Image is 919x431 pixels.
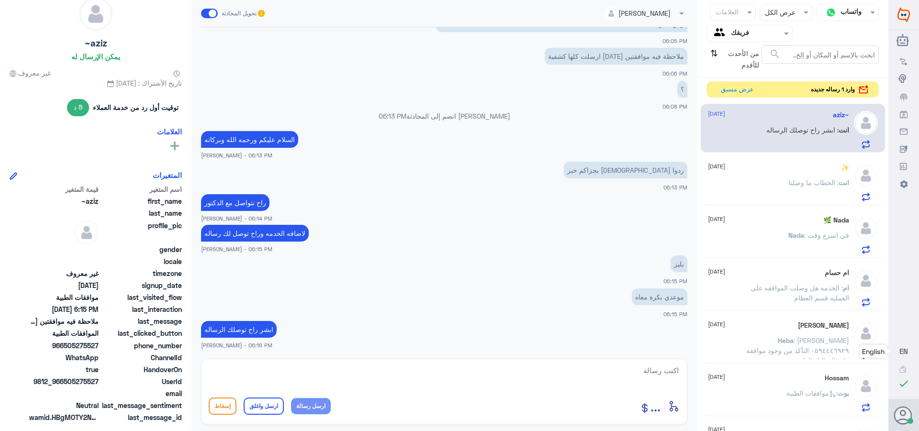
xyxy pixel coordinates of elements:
[717,82,758,98] button: عرض مسبق
[650,395,661,417] button: ...
[714,26,728,41] img: yourTeam.svg
[786,389,838,397] span: : موافقات الطبية
[769,46,781,62] button: search
[650,397,661,414] span: ...
[708,373,725,381] span: [DATE]
[10,68,51,78] span: غير معروف
[898,378,909,389] i: check
[29,304,99,314] span: 2025-09-25T15:15:15.740962Z
[751,284,849,302] span: : الخدمه هل وصلت الموافقه على العمليه قسم العظام
[101,280,182,290] span: signup_date
[671,255,687,272] p: 25/9/2025, 6:15 PM
[222,9,257,18] span: تحويل المحادثة
[663,278,687,284] span: 06:15 PM
[101,292,182,302] span: last_visited_flow
[899,346,908,356] button: EN
[789,178,839,187] span: : الخطاب ما وصلنا
[564,162,687,178] p: 25/9/2025, 6:13 PM
[843,284,849,292] span: ام
[677,81,687,98] p: 25/9/2025, 6:08 PM
[201,245,272,253] span: [PERSON_NAME] - 06:15 PM
[29,316,99,326] span: ملاحظة فيه موافقتين اليوم ارسلت كلها كشفية
[201,321,277,338] p: 25/9/2025, 6:16 PM
[769,48,781,60] span: search
[29,353,99,363] span: 2
[10,78,182,88] span: تاريخ الأشتراك : [DATE]
[708,267,725,276] span: [DATE]
[29,400,99,410] span: 0
[85,38,107,49] h5: ~aziz
[823,216,849,224] h5: Nada 🌿
[201,151,272,159] span: [PERSON_NAME] - 06:13 PM
[201,131,298,148] p: 25/9/2025, 6:13 PM
[854,111,878,135] img: defaultAdmin.png
[854,374,878,398] img: defaultAdmin.png
[825,374,849,382] h5: Hossam
[101,353,182,363] span: ChannelId
[798,321,849,330] h5: Heba Yaseen
[662,38,687,44] span: 06:05 PM
[895,406,913,424] button: الصورة الشخصية
[101,316,182,326] span: last_message
[663,311,687,317] span: 06:15 PM
[201,341,272,349] span: [PERSON_NAME] - 06:16 PM
[29,376,99,387] span: 9812_966505275527
[201,225,309,242] p: 25/9/2025, 6:15 PM
[101,365,182,375] span: HandoverOn
[101,196,182,206] span: first_name
[101,268,182,278] span: timezone
[29,244,99,254] span: null
[708,162,725,171] span: [DATE]
[67,99,90,116] span: 8 د
[101,184,182,194] span: اسم المتغير
[101,341,182,351] span: phone_number
[662,70,687,77] span: 06:06 PM
[29,388,99,398] span: null
[29,292,99,302] span: موافقات الطبية
[101,400,182,410] span: last_message_sentiment
[714,7,739,19] div: العلامات
[833,111,849,119] h5: ~aziz
[854,321,878,345] img: defaultAdmin.png
[762,46,878,63] input: ابحث بالإسم أو المكان أو إلخ..
[862,347,885,355] span: English
[721,45,762,73] span: من الأحدث للأقدم
[746,336,849,365] span: : [PERSON_NAME] ٠٥٩٤٤٤٦٩٢٩ التأكد من وجود موافقة علي التحاليل الطبية
[101,388,182,398] span: email
[788,231,804,239] span: Nada
[379,112,406,120] span: 06:13 PM
[899,347,908,355] span: EN
[632,288,687,305] p: 25/9/2025, 6:15 PM
[29,196,99,206] span: ~aziz
[897,7,910,22] img: Widebot Logo
[854,269,878,293] img: defaultAdmin.png
[29,365,99,375] span: true
[101,304,182,314] span: last_interaction
[101,328,182,338] span: last_clicked_button
[29,328,99,338] span: الموافقات الطبية
[201,194,269,211] p: 25/9/2025, 6:14 PM
[838,389,849,397] span: بوت
[708,320,725,329] span: [DATE]
[291,398,331,414] button: ارسل رسالة
[825,269,849,277] h5: ام حسام
[545,48,687,65] p: 25/9/2025, 6:06 PM
[710,45,718,70] i: ⇅
[662,103,687,110] span: 06:08 PM
[201,111,687,121] p: [PERSON_NAME] انضم إلى المحادثة
[209,398,236,415] button: إسقاط
[71,52,120,61] h6: يمكن الإرسال له
[811,85,855,94] span: وارد 1 رساله جديده
[29,341,99,351] span: 966505275527
[157,127,182,136] h6: العلامات
[201,214,272,222] span: [PERSON_NAME] - 06:14 PM
[153,171,182,179] h6: المتغيرات
[93,102,179,112] span: توقيت أول رد من خدمة العملاء
[29,268,99,278] span: غير معروف
[766,126,839,134] span: : ابشر راح توصلك الرساله
[778,336,794,344] span: Heba
[804,231,849,239] span: : في اسرع وقت
[29,412,99,422] span: wamid.HBgMOTY2NTA1Mjc1NTI3FQIAEhgUM0ExREJBN0QxOUI1MDI5NkMxOTcA
[101,244,182,254] span: gender
[101,208,182,218] span: last_name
